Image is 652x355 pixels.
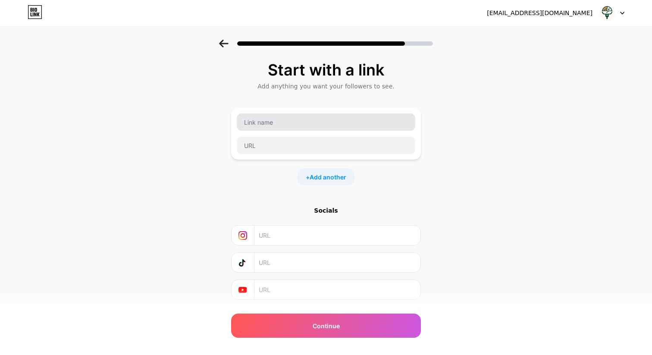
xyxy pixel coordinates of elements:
input: URL [259,280,415,299]
span: Add another [310,173,346,182]
input: Link name [237,113,415,131]
span: Continue [313,321,340,330]
input: URL [259,253,415,272]
input: URL [237,137,415,154]
div: + [297,168,355,185]
div: [EMAIL_ADDRESS][DOMAIN_NAME] [487,9,592,18]
div: Start with a link [235,61,417,79]
img: smartmealplus [599,5,615,21]
div: Add anything you want your followers to see. [235,82,417,91]
input: URL [259,226,415,245]
div: Socials [231,206,421,215]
